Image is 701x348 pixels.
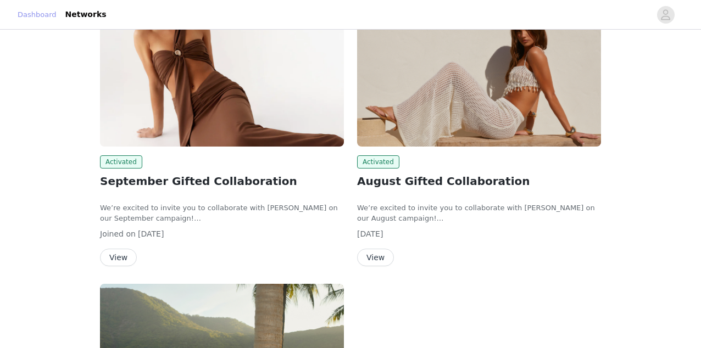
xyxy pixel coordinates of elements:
[357,249,394,266] button: View
[357,173,601,189] h2: August Gifted Collaboration
[100,173,344,189] h2: September Gifted Collaboration
[357,155,399,169] span: Activated
[18,9,57,20] a: Dashboard
[357,229,383,238] span: [DATE]
[660,6,671,24] div: avatar
[100,229,136,238] span: Joined on
[357,254,394,262] a: View
[100,155,142,169] span: Activated
[59,2,113,27] a: Networks
[100,203,344,224] p: We’re excited to invite you to collaborate with [PERSON_NAME] on our September campaign!
[138,229,164,238] span: [DATE]
[100,254,137,262] a: View
[100,249,137,266] button: View
[357,203,601,224] p: We’re excited to invite you to collaborate with [PERSON_NAME] on our August campaign!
